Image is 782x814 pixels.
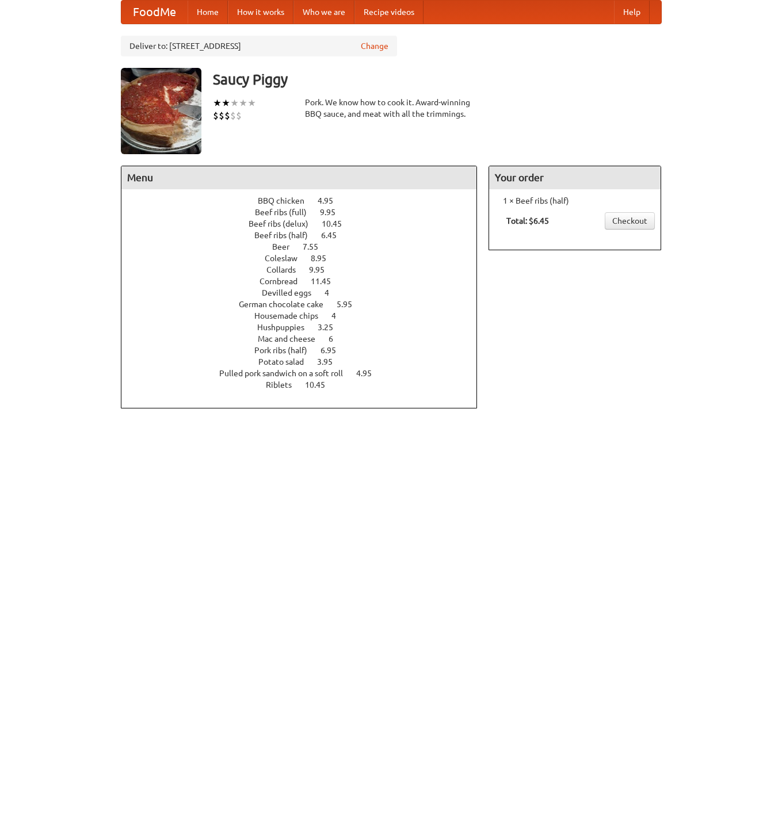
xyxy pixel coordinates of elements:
[254,311,357,320] a: Housemade chips 4
[213,68,662,91] h3: Saucy Piggy
[121,36,397,56] div: Deliver to: [STREET_ADDRESS]
[311,254,338,263] span: 8.95
[260,277,309,286] span: Cornbread
[188,1,228,24] a: Home
[265,254,309,263] span: Coleslaw
[257,323,354,332] a: Hushpuppies 3.25
[321,346,348,355] span: 6.95
[254,231,319,240] span: Beef ribs (half)
[255,208,357,217] a: Beef ribs (full) 9.95
[356,369,383,378] span: 4.95
[354,1,424,24] a: Recipe videos
[293,1,354,24] a: Who we are
[361,40,388,52] a: Change
[258,334,327,343] span: Mac and cheese
[489,166,661,189] h4: Your order
[331,311,348,320] span: 4
[262,288,323,297] span: Devilled eggs
[258,357,354,366] a: Potato salad 3.95
[230,109,236,122] li: $
[121,68,201,154] img: angular.jpg
[605,212,655,230] a: Checkout
[249,219,320,228] span: Beef ribs (delux)
[224,109,230,122] li: $
[309,265,336,274] span: 9.95
[257,323,316,332] span: Hushpuppies
[318,323,345,332] span: 3.25
[255,208,318,217] span: Beef ribs (full)
[614,1,650,24] a: Help
[325,288,341,297] span: 4
[247,97,256,109] li: ★
[322,219,353,228] span: 10.45
[239,300,373,309] a: German chocolate cake 5.95
[337,300,364,309] span: 5.95
[329,334,345,343] span: 6
[249,219,363,228] a: Beef ribs (delux) 10.45
[254,231,358,240] a: Beef ribs (half) 6.45
[258,357,315,366] span: Potato salad
[266,265,346,274] a: Collards 9.95
[321,231,348,240] span: 6.45
[228,1,293,24] a: How it works
[219,369,393,378] a: Pulled pork sandwich on a soft roll 4.95
[239,300,335,309] span: German chocolate cake
[213,109,219,122] li: $
[272,242,339,251] a: Beer 7.55
[506,216,549,226] b: Total: $6.45
[219,369,354,378] span: Pulled pork sandwich on a soft roll
[320,208,347,217] span: 9.95
[254,311,330,320] span: Housemade chips
[265,254,348,263] a: Coleslaw 8.95
[272,242,301,251] span: Beer
[236,109,242,122] li: $
[121,1,188,24] a: FoodMe
[305,380,337,389] span: 10.45
[303,242,330,251] span: 7.55
[266,380,346,389] a: Riblets 10.45
[266,380,303,389] span: Riblets
[260,277,352,286] a: Cornbread 11.45
[495,195,655,207] li: 1 × Beef ribs (half)
[317,357,344,366] span: 3.95
[305,97,478,120] div: Pork. We know how to cook it. Award-winning BBQ sauce, and meat with all the trimmings.
[230,97,239,109] li: ★
[311,277,342,286] span: 11.45
[219,109,224,122] li: $
[318,196,345,205] span: 4.95
[258,334,354,343] a: Mac and cheese 6
[213,97,222,109] li: ★
[239,97,247,109] li: ★
[121,166,477,189] h4: Menu
[266,265,307,274] span: Collards
[262,288,350,297] a: Devilled eggs 4
[222,97,230,109] li: ★
[254,346,319,355] span: Pork ribs (half)
[254,346,357,355] a: Pork ribs (half) 6.95
[258,196,316,205] span: BBQ chicken
[258,196,354,205] a: BBQ chicken 4.95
